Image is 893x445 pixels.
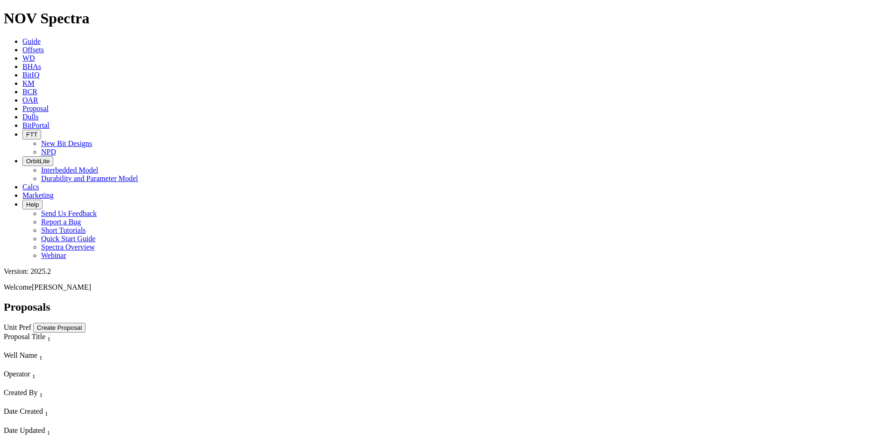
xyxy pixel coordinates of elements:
span: Help [26,201,39,208]
span: Sort None [39,351,43,359]
a: NPD [41,148,56,156]
sub: 1 [32,373,35,380]
a: BitIQ [22,71,39,79]
sub: 1 [47,429,50,436]
div: Date Created Sort None [4,407,145,417]
a: WD [22,54,35,62]
sub: 1 [39,391,43,398]
a: Offsets [22,46,44,54]
sub: 1 [45,410,48,417]
span: OrbitLite [26,158,50,165]
a: Short Tutorials [41,226,86,234]
a: OAR [22,96,38,104]
a: Quick Start Guide [41,235,95,243]
a: BCR [22,88,37,96]
span: Proposal Title [4,333,45,341]
div: Sort None [4,370,146,389]
a: Calcs [22,183,39,191]
div: Sort None [4,426,145,445]
span: Date Created [4,407,43,415]
a: KM [22,79,35,87]
a: Send Us Feedback [41,209,97,217]
a: Spectra Overview [41,243,95,251]
div: Created By Sort None [4,389,146,399]
a: New Bit Designs [41,139,92,147]
span: [PERSON_NAME] [32,283,91,291]
div: Column Menu [4,399,146,407]
sub: 1 [39,354,43,361]
a: Dulls [22,113,39,121]
a: Proposal [22,104,49,112]
span: Well Name [4,351,37,359]
div: Sort None [4,351,146,370]
span: Date Updated [4,426,45,434]
span: Sort None [39,389,43,396]
div: Version: 2025.2 [4,267,889,276]
div: Sort None [4,407,145,426]
a: Interbedded Model [41,166,98,174]
a: BHAs [22,63,41,70]
p: Welcome [4,283,889,292]
span: Sort None [47,426,50,434]
div: Well Name Sort None [4,351,146,362]
div: Column Menu [4,418,145,426]
span: Created By [4,389,37,396]
a: Webinar [41,251,66,259]
div: Column Menu [4,343,146,351]
a: BitPortal [22,121,50,129]
span: Sort None [45,407,48,415]
div: Operator Sort None [4,370,146,380]
button: Help [22,200,43,209]
div: Date Updated Sort None [4,426,145,437]
a: Report a Bug [41,218,81,226]
div: Column Menu [4,380,146,389]
span: Operator [4,370,30,378]
button: OrbitLite [22,156,53,166]
a: Durability and Parameter Model [41,174,138,182]
div: Column Menu [4,437,145,445]
a: Unit Pref [4,323,31,331]
sub: 1 [47,335,50,342]
span: Sort None [32,370,35,378]
a: Guide [22,37,41,45]
span: FTT [26,131,37,138]
a: Marketing [22,191,54,199]
div: Sort None [4,333,146,351]
button: FTT [22,130,41,139]
h2: Proposals [4,301,889,313]
span: Sort None [47,333,50,341]
div: Sort None [4,389,146,407]
h1: NOV Spectra [4,10,889,27]
div: Proposal Title Sort None [4,333,146,343]
button: Create Proposal [33,323,85,333]
div: Column Menu [4,362,146,370]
